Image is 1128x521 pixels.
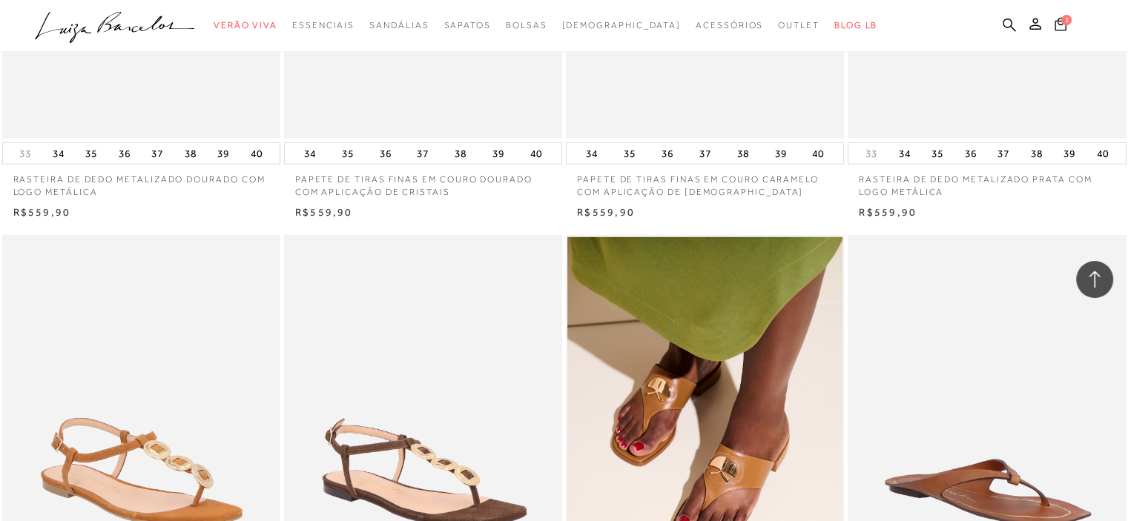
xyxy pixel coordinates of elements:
span: R$559,90 [13,206,71,218]
button: 35 [619,143,640,164]
button: 38 [733,143,753,164]
button: 36 [960,143,981,164]
button: 37 [412,143,433,164]
button: 1 [1050,16,1071,36]
button: 35 [81,143,102,164]
button: 36 [375,143,395,164]
a: noSubCategoriesText [561,12,681,39]
button: 39 [770,143,791,164]
button: 34 [894,143,915,164]
button: 37 [147,143,168,164]
a: BLOG LB [834,12,877,39]
span: 1 [1061,15,1072,25]
a: RASTEIRA DE DEDO METALIZADO DOURADO COM LOGO METÁLICA [2,165,280,199]
span: Sandálias [369,20,429,30]
a: categoryNavScreenReaderText [778,12,819,39]
button: 38 [180,143,201,164]
span: Bolsas [506,20,547,30]
button: 33 [861,147,882,161]
a: RASTEIRA DE DEDO METALIZADO PRATA COM LOGO METÁLICA [848,165,1126,199]
a: categoryNavScreenReaderText [369,12,429,39]
button: 40 [1092,143,1113,164]
span: R$559,90 [577,206,635,218]
a: categoryNavScreenReaderText [292,12,354,39]
button: 40 [808,143,828,164]
span: R$559,90 [295,206,353,218]
span: BLOG LB [834,20,877,30]
button: 34 [581,143,602,164]
a: categoryNavScreenReaderText [506,12,547,39]
span: Sapatos [443,20,490,30]
button: 39 [1059,143,1080,164]
button: 36 [657,143,678,164]
a: categoryNavScreenReaderText [214,12,277,39]
button: 37 [695,143,716,164]
span: Outlet [778,20,819,30]
a: categoryNavScreenReaderText [696,12,763,39]
button: 38 [450,143,471,164]
button: 40 [526,143,547,164]
a: categoryNavScreenReaderText [443,12,490,39]
button: 35 [337,143,358,164]
span: [DEMOGRAPHIC_DATA] [561,20,681,30]
button: 36 [114,143,135,164]
span: Acessórios [696,20,763,30]
button: 37 [993,143,1014,164]
button: 39 [213,143,234,164]
button: 34 [48,143,69,164]
a: PAPETE DE TIRAS FINAS EM COURO DOURADO COM APLICAÇÃO DE CRISTAIS [284,165,562,199]
button: 34 [300,143,320,164]
button: 33 [15,147,36,161]
button: 39 [488,143,509,164]
button: 35 [927,143,948,164]
button: 40 [246,143,267,164]
button: 38 [1026,143,1047,164]
span: Essenciais [292,20,354,30]
span: Verão Viva [214,20,277,30]
a: PAPETE DE TIRAS FINAS EM COURO CARAMELO COM APLICAÇÃO DE [DEMOGRAPHIC_DATA] [566,165,844,199]
span: R$559,90 [859,206,917,218]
